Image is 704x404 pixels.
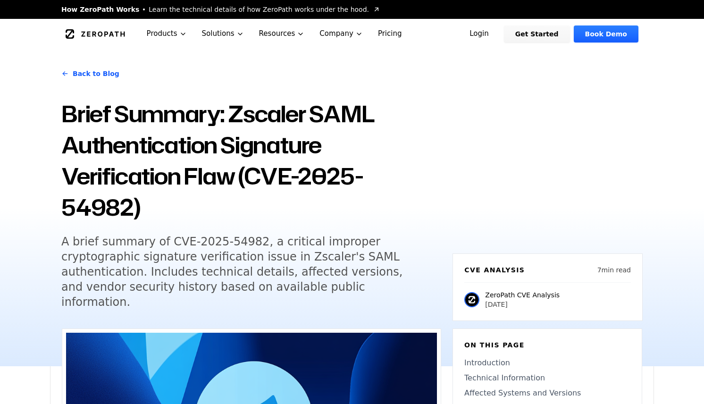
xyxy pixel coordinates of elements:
p: 7 min read [597,265,631,275]
a: Login [458,25,500,42]
h6: On this page [464,340,630,350]
a: Affected Systems and Versions [464,387,630,399]
a: Get Started [504,25,570,42]
img: ZeroPath CVE Analysis [464,292,479,307]
span: Learn the technical details of how ZeroPath works under the hood. [149,5,369,14]
a: Introduction [464,357,630,369]
p: ZeroPath CVE Analysis [485,290,560,300]
button: Solutions [194,19,251,49]
h5: A brief summary of CVE-2025-54982, a critical improper cryptographic signature verification issue... [61,234,424,310]
a: How ZeroPath WorksLearn the technical details of how ZeroPath works under the hood. [61,5,380,14]
button: Products [139,19,194,49]
button: Resources [251,19,312,49]
a: Book Demo [574,25,638,42]
a: Technical Information [464,372,630,384]
p: [DATE] [485,300,560,309]
a: Pricing [370,19,410,49]
h1: Brief Summary: Zscaler SAML Authentication Signature Verification Flaw (CVE-2025-54982) [61,98,441,223]
span: How ZeroPath Works [61,5,139,14]
nav: Global [50,19,654,49]
a: Back to Blog [61,60,119,87]
button: Company [312,19,370,49]
h6: CVE Analysis [464,265,525,275]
